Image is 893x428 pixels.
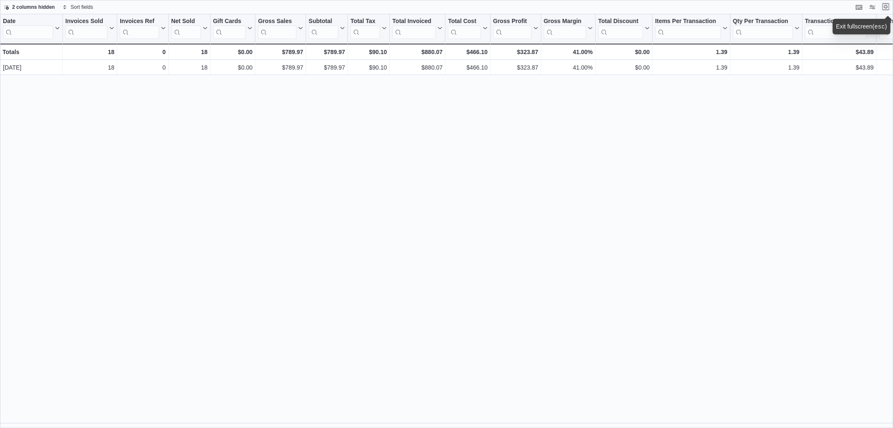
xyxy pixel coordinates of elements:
div: 0 [120,62,165,73]
div: Total Discount [598,18,643,39]
button: Invoices Ref [120,18,165,39]
div: $880.07 [392,47,443,57]
div: Gross Margin [544,18,586,39]
div: $90.10 [350,47,387,57]
span: Sort fields [71,4,93,10]
div: Invoices Ref [120,18,159,39]
div: Date [3,18,53,26]
div: Gross Profit [493,18,532,26]
div: Gross Sales [258,18,296,26]
div: Items Per Transaction [655,18,721,39]
button: Subtotal [309,18,345,39]
div: $323.87 [493,62,538,73]
div: $789.97 [258,47,303,57]
div: Total Invoiced [392,18,436,26]
div: Net Sold [171,18,201,39]
kbd: esc [875,23,885,30]
button: Keyboard shortcuts [854,2,864,12]
div: 41.00% [544,47,593,57]
button: Exit fullscreen [881,2,891,12]
button: Gross Sales [258,18,303,39]
div: 18 [171,62,208,73]
div: $789.97 [309,47,345,57]
button: Gross Profit [493,18,538,39]
div: 18 [65,62,114,73]
div: Net Sold [171,18,201,26]
div: Transaction Average [805,18,867,39]
div: Date [3,18,53,39]
div: Qty Per Transaction [733,18,793,39]
div: Exit fullscreen ( ) [836,22,887,31]
button: Transaction Average [805,18,874,39]
div: Transaction Average [805,18,867,26]
div: Total Tax [350,18,380,26]
div: Gross Margin [544,18,586,26]
button: Total Tax [350,18,387,39]
div: $0.00 [213,62,253,73]
button: Sort fields [59,2,96,12]
button: Date [3,18,60,39]
div: Subtotal [309,18,338,26]
div: [DATE] [3,62,60,73]
div: $43.89 [805,62,874,73]
div: Gift Cards [213,18,246,26]
button: Gift Cards [213,18,253,39]
button: Total Discount [598,18,650,39]
div: Qty Per Transaction [733,18,793,26]
div: Invoices Sold [65,18,108,39]
div: 0 [120,47,165,57]
button: Invoices Sold [65,18,114,39]
div: $880.07 [392,62,443,73]
button: Items Per Transaction [655,18,728,39]
button: Qty Per Transaction [733,18,800,39]
button: Display options [867,2,878,12]
div: Invoices Ref [120,18,159,26]
div: Total Cost [448,18,481,26]
button: Gross Margin [544,18,593,39]
div: Total Discount [598,18,643,26]
div: 41.00% [544,62,593,73]
div: Items Per Transaction [655,18,721,26]
div: Total Invoiced [392,18,436,39]
div: 18 [65,47,114,57]
div: Subtotal [309,18,338,39]
div: $0.00 [598,47,650,57]
div: $0.00 [213,47,253,57]
div: 18 [171,47,208,57]
div: $0.00 [598,62,650,73]
div: 1.39 [655,62,728,73]
div: Total Cost [448,18,481,39]
div: $90.10 [350,62,387,73]
div: Totals [3,47,60,57]
button: Total Cost [448,18,487,39]
div: Gift Card Sales [213,18,246,39]
div: Total Tax [350,18,380,39]
div: $789.97 [309,62,345,73]
div: 1.39 [733,47,800,57]
span: 2 columns hidden [12,4,55,10]
button: Total Invoiced [392,18,443,39]
div: $466.10 [448,62,487,73]
div: $323.87 [493,47,538,57]
div: $789.97 [258,62,303,73]
div: 1.39 [733,62,800,73]
div: $43.89 [805,47,874,57]
div: Gross Sales [258,18,296,39]
button: 2 columns hidden [0,2,58,12]
button: Net Sold [171,18,208,39]
div: Invoices Sold [65,18,108,26]
div: Gross Profit [493,18,532,39]
div: 1.39 [655,47,728,57]
div: $466.10 [448,47,487,57]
